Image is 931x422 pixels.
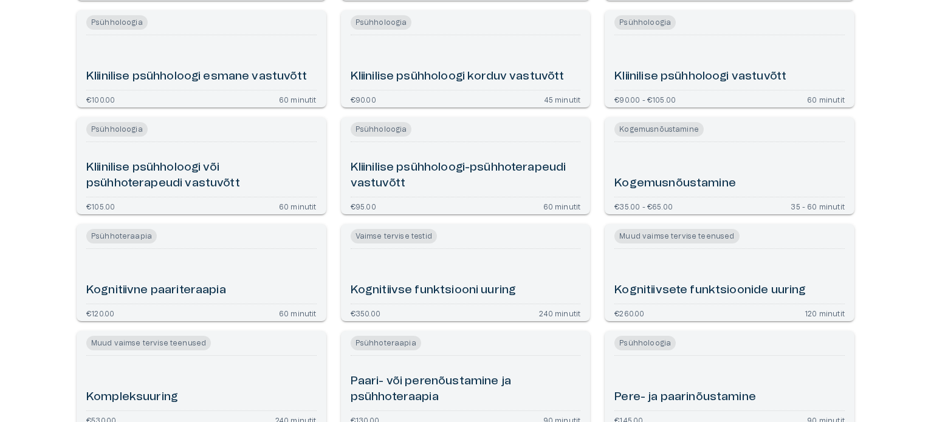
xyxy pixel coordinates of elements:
h6: Kognitiivse funktsiooni uuring [351,282,517,299]
span: Psühholoogia [86,122,148,137]
span: Muud vaimse tervise teenused [614,229,739,243]
p: 35 - 60 minutit [791,202,845,209]
p: 60 minutit [279,309,317,316]
p: 120 minutit [805,309,845,316]
span: Psühholoogia [614,15,676,30]
span: Psühholoogia [614,336,676,350]
h6: Kliinilise psühholoogi või psühhoterapeudi vastuvõtt [86,160,317,192]
span: Psühhoteraapia [86,229,157,243]
span: Psühholoogia [351,15,412,30]
p: €120.00 [86,309,114,316]
a: Open service booking details [77,117,326,214]
h6: Kogemusnõustamine [614,175,736,192]
a: Open service booking details [77,224,326,321]
p: 45 minutit [544,95,581,103]
p: €260.00 [614,309,644,316]
span: Vaimse tervise testid [351,229,437,243]
a: Open service booking details [77,10,326,107]
a: Open service booking details [341,224,591,321]
h6: Kognitiivne paariteraapia [86,282,226,299]
p: 60 minutit [279,202,317,209]
a: Open service booking details [341,117,591,214]
span: Muud vaimse tervise teenused [86,336,211,350]
span: Psühholoogia [351,122,412,137]
p: 60 minutit [279,95,317,103]
p: €90.00 [351,95,376,103]
p: €35.00 - €65.00 [614,202,673,209]
h6: Kliinilise psühholoogi esmane vastuvõtt [86,69,307,85]
a: Open service booking details [605,10,854,107]
span: Psühhoteraapia [351,336,421,350]
h6: Kliinilise psühholoogi-psühhoterapeudi vastuvõtt [351,160,581,192]
p: €90.00 - €105.00 [614,95,676,103]
p: 60 minutit [807,95,845,103]
p: 60 minutit [543,202,581,209]
h6: Pere- ja paarinõustamine [614,389,756,406]
p: 240 minutit [539,309,580,316]
h6: Kliinilise psühholoogi vastuvõtt [614,69,786,85]
h6: Paari- või perenõustamine ja psühhoteraapia [351,373,581,406]
span: Psühholoogia [86,15,148,30]
span: Kogemusnõustamine [614,122,704,137]
a: Open service booking details [605,224,854,321]
h6: Kompleksuuring [86,389,178,406]
p: €350.00 [351,309,380,316]
p: €105.00 [86,202,115,209]
h6: Kognitiivsete funktsioonide uuring [614,282,806,299]
p: €95.00 [351,202,376,209]
h6: Kliinilise psühholoogi korduv vastuvõtt [351,69,565,85]
a: Open service booking details [341,10,591,107]
p: €100.00 [86,95,115,103]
